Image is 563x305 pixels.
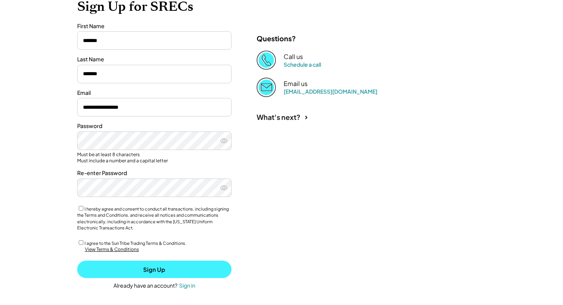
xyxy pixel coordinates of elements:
div: View Terms & Conditions [85,246,139,253]
div: What's next? [257,113,301,121]
a: Schedule a call [284,61,321,68]
div: Must be at least 8 characters Must include a number and a capital letter [77,152,232,163]
img: Phone%20copy%403x.png [257,51,276,70]
div: Sign in [179,282,195,289]
div: Email us [284,80,308,88]
div: Email [77,89,232,97]
div: Questions? [257,34,296,43]
div: Password [77,122,232,130]
a: [EMAIL_ADDRESS][DOMAIN_NAME] [284,88,377,95]
div: Re-enter Password [77,169,232,177]
label: I agree to the Sun Tribe Trading Terms & Conditions. [85,241,186,246]
label: I hereby agree and consent to conduct all transactions, including signing the Terms and Condition... [77,206,229,231]
button: Sign Up [77,261,232,278]
img: Email%202%403x.png [257,78,276,97]
div: First Name [77,22,232,30]
div: Last Name [77,56,232,63]
div: Call us [284,53,303,61]
div: Already have an account? [113,282,178,290]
